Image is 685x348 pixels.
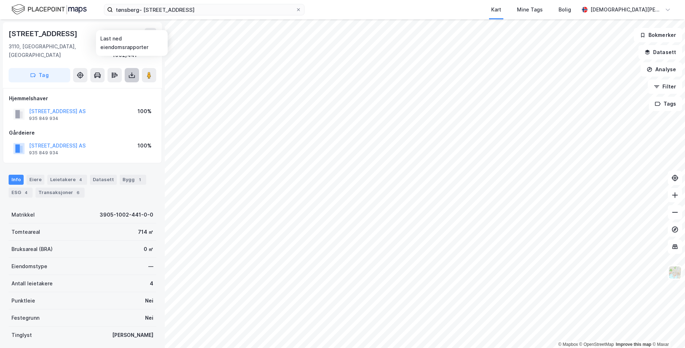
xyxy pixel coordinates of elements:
[138,141,152,150] div: 100%
[27,175,44,185] div: Eiere
[648,79,682,94] button: Filter
[590,5,662,14] div: [DEMOGRAPHIC_DATA][PERSON_NAME]
[120,175,146,185] div: Bygg
[9,129,156,137] div: Gårdeiere
[9,42,112,59] div: 3110, [GEOGRAPHIC_DATA], [GEOGRAPHIC_DATA]
[11,245,53,253] div: Bruksareal (BRA)
[491,5,501,14] div: Kart
[9,175,24,185] div: Info
[11,296,35,305] div: Punktleie
[144,245,153,253] div: 0 ㎡
[138,107,152,116] div: 100%
[11,228,40,236] div: Tomteareal
[641,62,682,77] button: Analyse
[9,68,70,82] button: Tag
[517,5,543,14] div: Mine Tags
[23,189,30,196] div: 4
[100,211,153,219] div: 3905-1002-441-0-0
[77,176,84,183] div: 4
[29,116,58,121] div: 935 849 934
[90,175,117,185] div: Datasett
[75,189,82,196] div: 6
[9,188,33,198] div: ESG
[11,331,32,339] div: Tinglyst
[634,28,682,42] button: Bokmerker
[9,28,79,39] div: [STREET_ADDRESS]
[145,296,153,305] div: Nei
[113,4,296,15] input: Søk på adresse, matrikkel, gårdeiere, leietakere eller personer
[558,342,578,347] a: Mapbox
[145,314,153,322] div: Nei
[112,42,156,59] div: Tønsberg, 1002/441
[35,188,85,198] div: Transaksjoner
[616,342,651,347] a: Improve this map
[136,176,143,183] div: 1
[649,314,685,348] iframe: Chat Widget
[138,228,153,236] div: 714 ㎡
[11,279,53,288] div: Antall leietakere
[150,279,153,288] div: 4
[11,3,87,16] img: logo.f888ab2527a4732fd821a326f86c7f29.svg
[668,266,682,279] img: Z
[559,5,571,14] div: Bolig
[9,94,156,103] div: Hjemmelshaver
[29,150,58,156] div: 935 849 934
[148,262,153,271] div: —
[649,314,685,348] div: Kontrollprogram for chat
[11,211,35,219] div: Matrikkel
[649,97,682,111] button: Tags
[112,331,153,339] div: [PERSON_NAME]
[11,314,39,322] div: Festegrunn
[579,342,614,347] a: OpenStreetMap
[11,262,47,271] div: Eiendomstype
[638,45,682,59] button: Datasett
[47,175,87,185] div: Leietakere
